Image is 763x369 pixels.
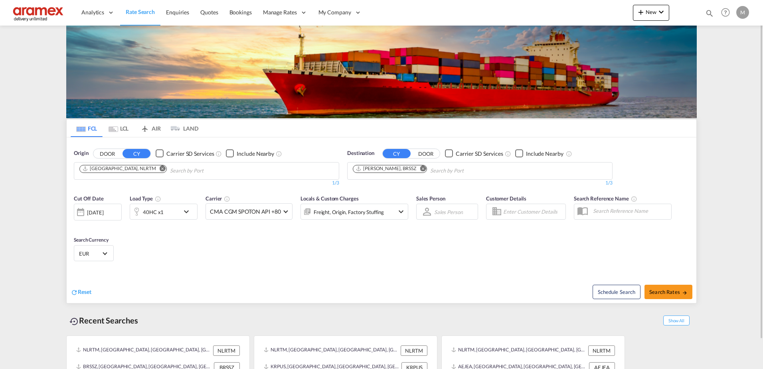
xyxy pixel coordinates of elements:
md-chips-wrap: Chips container. Use arrow keys to select chips. [352,163,509,177]
span: Origin [74,149,88,157]
md-tab-item: LAND [166,119,198,137]
button: Search Ratesicon-arrow-right [644,285,692,299]
span: Customer Details [486,195,526,202]
input: Search Reference Name [589,205,671,217]
span: Search Rates [649,289,688,295]
span: Search Reference Name [574,195,637,202]
input: Chips input. [170,165,246,177]
div: 40HC x1 [143,206,164,218]
md-select: Select Currency: € EUREuro [78,248,109,259]
span: Enquiries [166,9,189,16]
md-chips-wrap: Chips container. Use arrow keys to select chips. [78,163,249,177]
md-checkbox: Checkbox No Ink [156,149,214,158]
md-icon: Unchecked: Search for CY (Container Yard) services for all selected carriers.Checked : Search for... [215,151,222,157]
md-icon: Unchecked: Ignores neighbouring ports when fetching rates.Checked : Includes neighbouring ports w... [276,151,282,157]
span: New [636,9,666,15]
button: CY [123,149,150,158]
md-checkbox: Checkbox No Ink [445,149,503,158]
md-icon: icon-arrow-right [682,290,688,296]
md-icon: Unchecked: Search for CY (Container Yard) services for all selected carriers.Checked : Search for... [505,151,511,157]
div: Freight Origin Factory Stuffing [314,206,384,218]
span: Sales Person [416,195,445,202]
div: Press delete to remove this chip. [82,165,158,172]
div: Rotterdam, NLRTM [82,165,156,172]
button: Remove [415,165,427,173]
span: Bookings [229,9,252,16]
div: Carrier SD Services [166,150,214,158]
md-icon: icon-airplane [140,124,150,130]
span: Help [719,6,732,19]
div: [DATE] [87,209,103,216]
md-icon: icon-backup-restore [69,317,79,326]
div: icon-refreshReset [71,288,91,297]
span: EUR [79,250,101,257]
img: dca169e0c7e311edbe1137055cab269e.png [12,4,66,22]
button: DOOR [412,149,440,158]
md-checkbox: Checkbox No Ink [226,149,274,158]
div: M [736,6,749,19]
md-tab-item: AIR [134,119,166,137]
span: Carrier [206,195,230,202]
span: Locals & Custom Charges [300,195,359,202]
span: Quotes [200,9,218,16]
div: [DATE] [74,204,122,220]
span: Manage Rates [263,8,297,16]
span: Cut Off Date [74,195,104,202]
md-select: Sales Person [433,206,464,218]
div: OriginDOOR CY Checkbox No InkUnchecked: Search for CY (Container Yard) services for all selected ... [67,137,696,303]
span: Rate Search [126,8,155,15]
button: Remove [154,165,166,173]
span: Show All [663,315,690,325]
div: Santos, BRSSZ [356,165,416,172]
md-icon: icon-magnify [705,9,714,18]
button: Note: By default Schedule search will only considerorigin ports, destination ports and cut off da... [593,285,640,299]
button: CY [383,149,411,158]
div: NLRTM [588,345,615,356]
md-icon: icon-chevron-down [182,207,195,216]
div: 40HC x1icon-chevron-down [130,204,198,220]
div: Freight Origin Factory Stuffingicon-chevron-down [300,204,408,220]
span: Search Currency [74,237,109,243]
div: Include Nearby [237,150,274,158]
button: DOOR [93,149,121,158]
md-pagination-wrapper: Use the left and right arrow keys to navigate between tabs [71,119,198,137]
span: My Company [318,8,351,16]
md-datepicker: Select [74,220,80,230]
md-icon: icon-refresh [71,289,78,296]
div: Press delete to remove this chip. [356,165,418,172]
span: CMA CGM SPOTON API +80 [210,208,281,216]
md-icon: icon-information-outline [155,196,161,202]
md-checkbox: Checkbox No Ink [515,149,563,158]
md-icon: icon-plus 400-fg [636,7,646,17]
md-icon: Unchecked: Ignores neighbouring ports when fetching rates.Checked : Includes neighbouring ports w... [566,151,572,157]
img: LCL+%26+FCL+BACKGROUND.png [66,26,697,118]
div: 1/3 [74,180,339,186]
div: Recent Searches [66,311,141,329]
span: Destination [347,149,374,157]
div: Carrier SD Services [456,150,503,158]
div: NLRTM, Rotterdam, Netherlands, Western Europe, Europe [451,345,586,356]
md-icon: icon-chevron-down [656,7,666,17]
div: Include Nearby [526,150,563,158]
input: Chips input. [430,165,506,177]
span: Load Type [130,195,161,202]
md-icon: Your search will be saved by the below given name [631,196,637,202]
div: Help [719,6,736,20]
div: NLRTM [401,345,427,356]
div: NLRTM, Rotterdam, Netherlands, Western Europe, Europe [76,345,211,356]
div: icon-magnify [705,9,714,21]
md-icon: The selected Trucker/Carrierwill be displayed in the rate results If the rates are from another f... [224,196,230,202]
div: 1/3 [347,180,613,186]
md-icon: icon-chevron-down [396,207,406,216]
input: Enter Customer Details [503,206,563,218]
span: Reset [78,288,91,295]
span: Analytics [81,8,104,16]
md-tab-item: FCL [71,119,103,137]
md-tab-item: LCL [103,119,134,137]
div: NLRTM [213,345,240,356]
div: NLRTM, Rotterdam, Netherlands, Western Europe, Europe [264,345,399,356]
button: icon-plus 400-fgNewicon-chevron-down [633,5,669,21]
